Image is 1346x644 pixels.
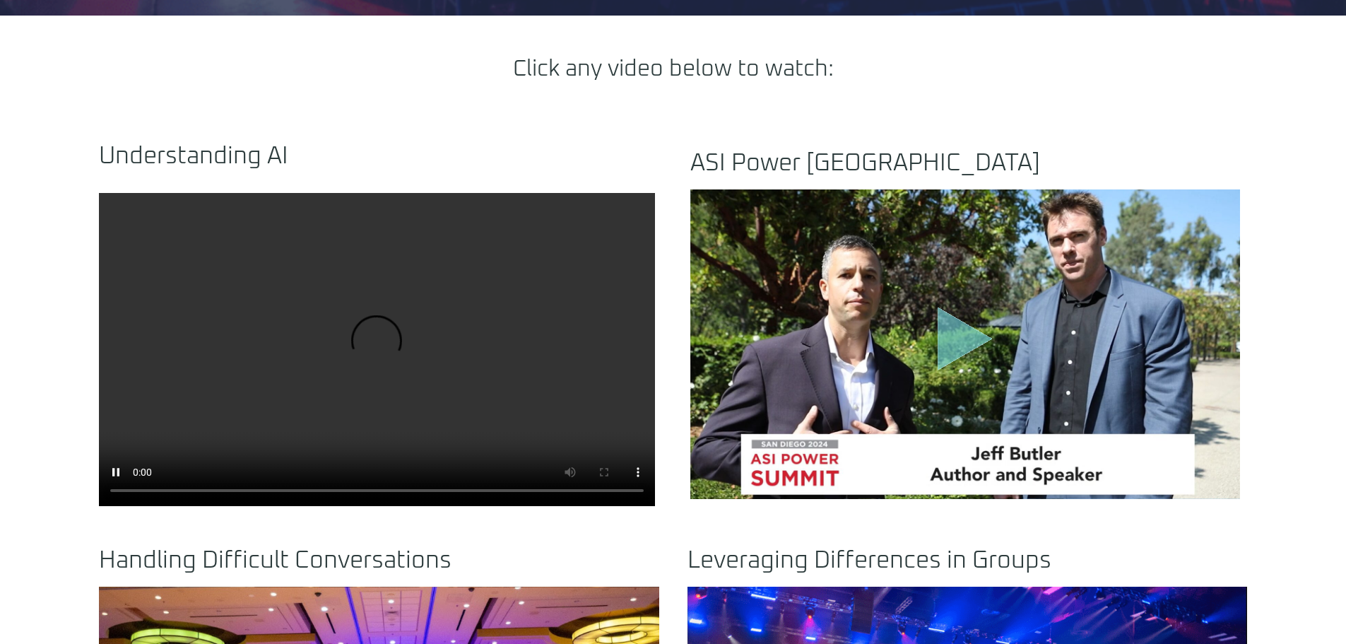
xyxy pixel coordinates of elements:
h2: Handling Difficult Conversations [99,549,659,573]
h2: Click any video below to watch: [99,58,1247,81]
h2: Understanding AI [99,144,655,168]
div: Play Video [930,306,1000,382]
h2: Leveraging Differences in Groups [687,549,1248,573]
h2: ASI Power [GEOGRAPHIC_DATA] [690,151,1240,175]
